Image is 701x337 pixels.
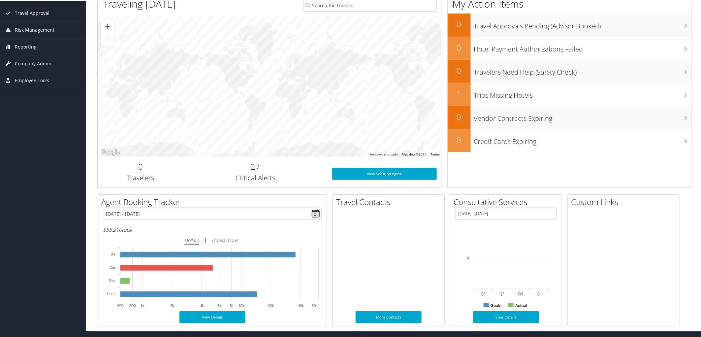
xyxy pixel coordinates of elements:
[448,128,692,152] a: 0Credit Cards Expiring
[103,225,122,233] span: $55,210
[356,311,422,322] a: More Contacts
[481,291,486,295] text: Q1
[179,311,245,322] a: View Details
[15,4,49,21] span: Travel Approval
[448,36,692,59] a: 0Hotel Payment Authorizations Failed
[109,278,115,282] tspan: Fee
[15,55,51,71] span: Company Admin
[491,303,502,307] text: Goals
[402,152,427,155] span: Map data ©2025
[448,87,471,99] h2: 1
[101,196,327,207] h2: Agent Booking Tracker
[15,21,54,38] span: Risk Management
[298,303,304,307] text: 40k
[336,196,444,207] h2: Travel Contacts
[141,303,144,307] text: 1k
[268,303,274,307] text: 20k
[474,64,692,76] h3: Travelers Need Help (Safety Check)
[230,303,234,307] text: 8k
[473,311,539,322] a: View Details
[499,291,504,295] text: Q2
[537,291,542,295] text: Q4
[448,105,692,128] a: 0Vendor Contracts Expiring
[430,152,440,155] a: Terms (opens in new tab)
[103,225,322,233] h6: total
[99,148,121,156] a: Open this area in Google Maps (opens a new window)
[117,303,123,307] text: 600
[369,152,398,156] button: Keyboard shortcuts
[103,173,179,182] h3: Travelers
[467,255,469,259] tspan: 0
[184,236,199,243] i: Dollars
[515,303,527,307] text: Actual
[111,252,116,255] tspan: Air
[312,303,318,307] text: 60k
[99,148,121,156] img: Google
[200,303,204,307] text: 4k
[15,38,37,54] span: Reporting
[130,303,136,307] text: 800
[448,82,692,105] a: 1Trips Missing Hotels
[448,41,471,52] h2: 0
[103,160,179,172] h2: 0
[110,265,115,269] tspan: Car
[189,160,322,172] h2: 27
[101,33,114,46] button: Zoom out
[239,303,244,307] text: 10k
[454,196,562,207] h2: Consultative Services
[448,64,471,76] h2: 0
[189,173,322,182] h3: Critical Alerts
[474,110,692,122] h3: Vendor Contracts Expiring
[448,111,471,122] h2: 0
[103,235,322,244] div: |
[448,59,692,82] a: 0Travelers Need Help (Safety Check)
[518,291,523,295] text: Q3
[571,196,679,207] h2: Custom Links
[332,167,437,179] a: View SecurityLogic®
[448,18,471,29] h2: 0
[448,13,692,36] a: 0Travel Approvals Pending (Advisor Booked)
[474,87,692,99] h3: Trips Missing Hotels
[107,291,115,295] tspan: Hotel
[211,236,238,243] i: Transactions
[101,19,114,32] button: Zoom in
[474,133,692,146] h3: Credit Cards Expiring
[474,41,692,53] h3: Hotel Payment Authorizations Failed
[15,72,49,88] span: Employee Tools
[217,303,221,307] text: 6k
[474,17,692,30] h3: Travel Approvals Pending (Advisor Booked)
[448,134,471,145] h2: 0
[170,303,174,307] text: 2k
